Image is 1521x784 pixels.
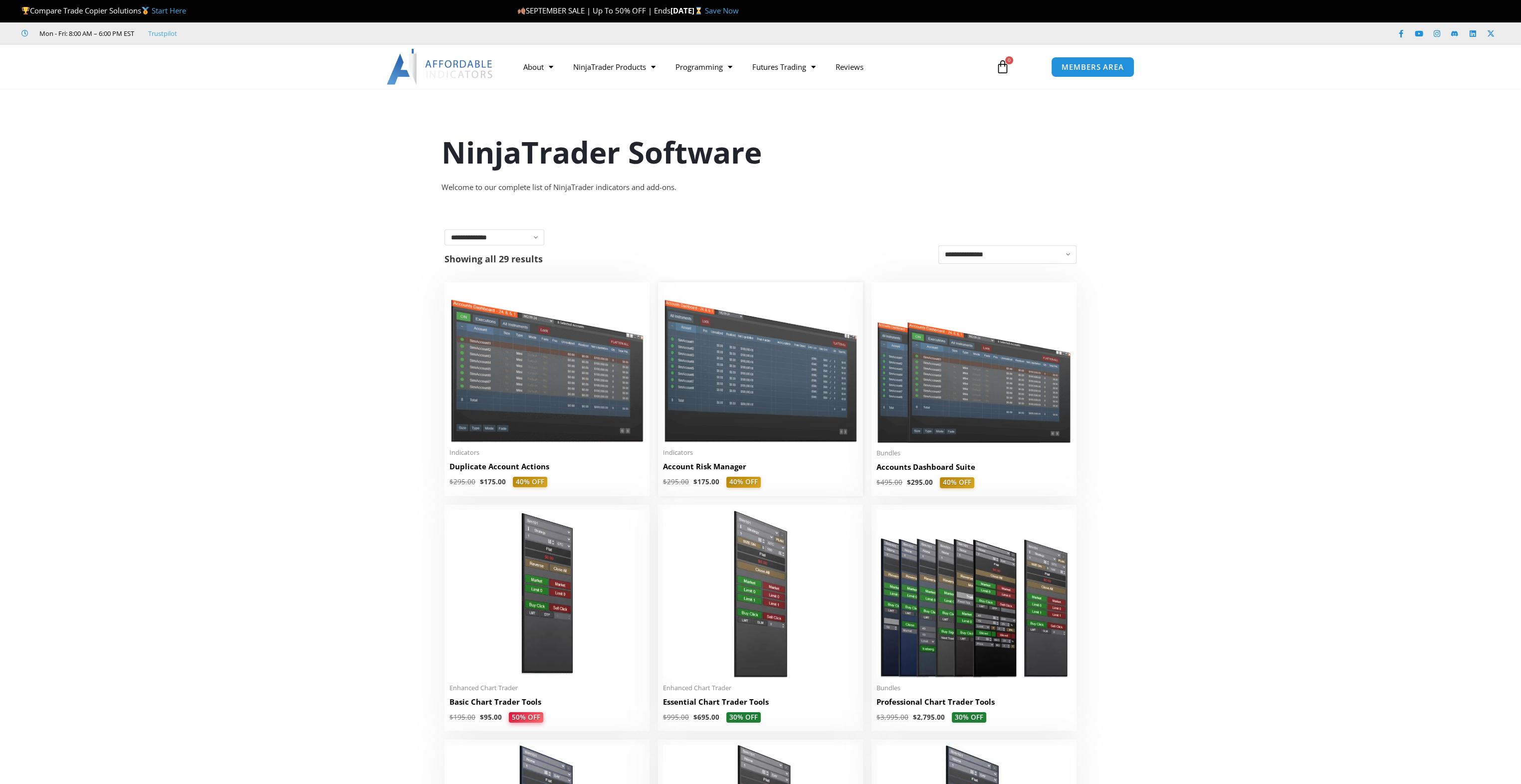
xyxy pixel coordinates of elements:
span: 0 [1005,56,1013,64]
span: $ [876,713,880,722]
a: Accounts Dashboard Suite [876,462,1072,477]
a: Reviews [826,55,873,78]
img: ⌛ [695,7,702,14]
span: 30% OFF [952,712,986,723]
span: $ [913,713,917,722]
span: 30% OFF [726,712,761,723]
bdi: 95.00 [480,713,502,722]
a: Programming [665,55,742,78]
a: Account Risk Manager [663,461,858,477]
bdi: 175.00 [693,477,719,486]
span: $ [480,713,484,722]
bdi: 3,995.00 [876,713,908,722]
span: Enhanced Chart Trader [449,684,645,692]
bdi: 295.00 [449,477,475,486]
a: Essential Chart Trader Tools [663,697,858,712]
strong: [DATE] [670,5,705,15]
h2: Professional Chart Trader Tools [876,697,1072,707]
a: Trustpilot [148,27,177,39]
img: 🏆 [22,7,29,14]
bdi: 495.00 [876,478,902,487]
a: Save Now [705,5,739,15]
span: Compare Trade Copier Solutions [21,5,186,15]
span: SEPTEMBER SALE | Up To 50% OFF | Ends [517,5,670,15]
span: $ [693,477,697,486]
span: Bundles [876,449,1072,457]
img: Essential Chart Trader Tools [663,510,858,677]
a: About [513,55,563,78]
a: Start Here [152,5,186,15]
h2: Account Risk Manager [663,461,858,472]
bdi: 2,795.00 [913,713,945,722]
img: 🍂 [518,7,525,14]
a: 0 [981,52,1025,81]
bdi: 195.00 [449,713,475,722]
bdi: 175.00 [480,477,506,486]
h2: Duplicate Account Actions [449,461,645,472]
img: BasicTools [449,510,645,677]
a: Basic Chart Trader Tools [449,697,645,712]
nav: Menu [513,55,984,78]
span: Bundles [876,684,1072,692]
img: Account Risk Manager [663,287,858,442]
a: Futures Trading [742,55,826,78]
img: 🥇 [142,7,149,14]
span: $ [876,478,880,487]
bdi: 695.00 [693,713,719,722]
h2: Accounts Dashboard Suite [876,462,1072,472]
p: Showing all 29 results [444,254,543,263]
img: Accounts Dashboard Suite [876,287,1072,443]
span: $ [663,713,667,722]
a: Duplicate Account Actions [449,461,645,477]
a: Professional Chart Trader Tools [876,697,1072,712]
a: NinjaTrader Products [563,55,665,78]
span: $ [693,713,697,722]
span: 50% OFF [509,712,543,723]
span: $ [449,477,453,486]
span: Mon - Fri: 8:00 AM – 6:00 PM EST [37,27,134,39]
img: ProfessionalToolsBundlePage [876,510,1072,677]
span: Enhanced Chart Trader [663,684,858,692]
bdi: 995.00 [663,713,689,722]
img: Duplicate Account Actions [449,287,645,442]
span: 40% OFF [513,477,547,488]
img: LogoAI | Affordable Indicators – NinjaTrader [387,49,494,85]
span: $ [480,477,484,486]
bdi: 295.00 [663,477,689,486]
select: Shop order [938,245,1077,264]
h1: NinjaTrader Software [441,131,1080,173]
span: $ [663,477,667,486]
h2: Basic Chart Trader Tools [449,697,645,707]
span: Indicators [449,448,645,457]
span: Indicators [663,448,858,457]
bdi: 295.00 [907,478,933,487]
span: $ [449,713,453,722]
h2: Essential Chart Trader Tools [663,697,858,707]
span: MEMBERS AREA [1062,63,1124,71]
span: 40% OFF [726,477,761,488]
a: MEMBERS AREA [1051,57,1134,77]
span: $ [907,478,911,487]
div: Welcome to our complete list of NinjaTrader indicators and add-ons. [441,181,1080,195]
span: 40% OFF [940,477,974,488]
